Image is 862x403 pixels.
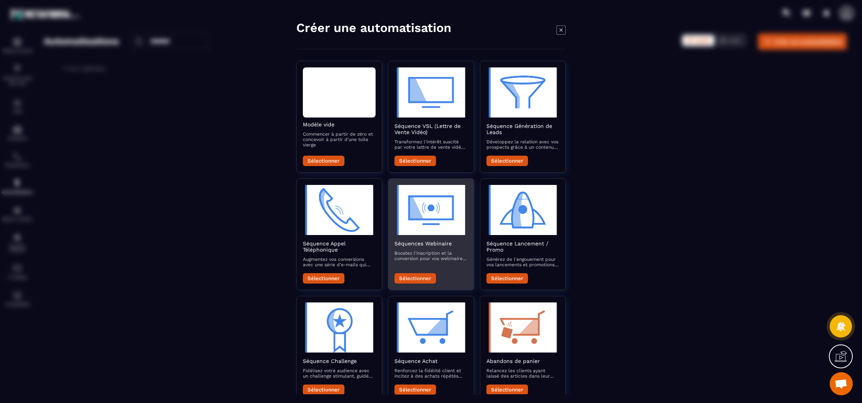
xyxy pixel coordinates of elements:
[303,358,376,364] h2: Séquence Challenge
[394,302,467,353] img: automation-objective-icon
[303,131,376,148] p: Commencer à partir de zéro et concevoir à partir d'une toile vierge
[486,368,559,379] p: Relancez les clients ayant laissé des articles dans leur panier avec une séquence d'emails rappel...
[394,273,436,284] button: Sélectionner
[303,257,376,267] p: Augmentez vos conversions avec une série d’e-mails qui préparent et suivent vos appels commerciaux
[394,385,436,395] button: Sélectionner
[303,302,376,353] img: automation-objective-icon
[303,121,376,128] h2: Modèle vide
[303,368,376,379] p: Fidélisez votre audience avec un challenge stimulant, guidé par des e-mails encourageants et éduc...
[394,368,467,379] p: Renforcez la fidélité client et incitez à des achats répétés avec des e-mails post-achat qui valo...
[486,385,528,395] button: Sélectionner
[303,185,376,235] img: automation-objective-icon
[830,372,853,395] div: Ouvrir le chat
[486,273,528,284] button: Sélectionner
[486,67,559,118] img: automation-objective-icon
[486,185,559,235] img: automation-objective-icon
[486,139,559,150] p: Développez la relation avec vos prospects grâce à un contenu attractif qui les accompagne vers la...
[394,139,467,150] p: Transformez l'intérêt suscité par votre lettre de vente vidéo en actions concrètes avec des e-mai...
[394,240,467,247] h2: Séquences Webinaire
[394,67,467,118] img: automation-objective-icon
[303,385,344,395] button: Sélectionner
[486,302,559,353] img: automation-objective-icon
[394,185,467,235] img: automation-objective-icon
[394,358,467,364] h2: Séquence Achat
[303,156,344,166] button: Sélectionner
[486,123,559,135] h2: Séquence Génération de Leads
[296,20,451,35] h4: Créer une automatisation
[486,257,559,267] p: Générez de l'engouement pour vos lancements et promotions avec une séquence d’e-mails captivante ...
[394,250,467,261] p: Boostez l'inscription et la conversion pour vos webinaires avec des e-mails qui informent, rappel...
[394,156,436,166] button: Sélectionner
[486,156,528,166] button: Sélectionner
[486,240,559,253] h2: Séquence Lancement / Promo
[303,273,344,284] button: Sélectionner
[303,240,376,253] h2: Séquence Appel Téléphonique
[394,123,467,135] h2: Séquence VSL (Lettre de Vente Vidéo)
[486,358,559,364] h2: Abandons de panier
